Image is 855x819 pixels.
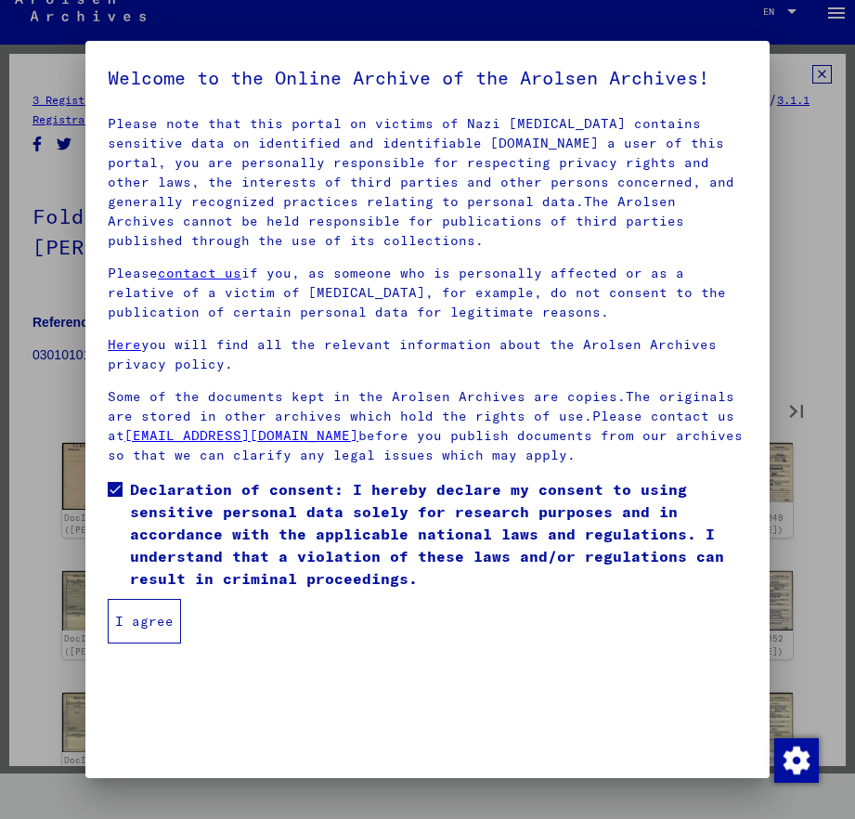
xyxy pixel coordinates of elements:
[108,599,181,643] button: I agree
[108,387,747,465] p: Some of the documents kept in the Arolsen Archives are copies.The originals are stored in other a...
[130,478,747,590] span: Declaration of consent: I hereby declare my consent to using sensitive personal data solely for r...
[108,264,747,322] p: Please if you, as someone who is personally affected or as a relative of a victim of [MEDICAL_DAT...
[108,114,747,251] p: Please note that this portal on victims of Nazi [MEDICAL_DATA] contains sensitive data on identif...
[108,336,141,353] a: Here
[124,427,358,444] a: [EMAIL_ADDRESS][DOMAIN_NAME]
[108,63,747,93] h5: Welcome to the Online Archive of the Arolsen Archives!
[108,335,747,374] p: you will find all the relevant information about the Arolsen Archives privacy policy.
[158,265,241,281] a: contact us
[774,738,819,783] img: Change consent
[773,737,818,782] div: Change consent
